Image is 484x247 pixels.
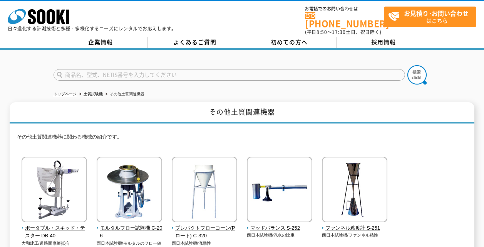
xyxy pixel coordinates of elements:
[384,7,476,27] a: お見積り･お問い合わせはこちら
[22,157,87,224] img: ポータブル・スキッド・テスター DB-40
[97,224,162,240] span: モルタルフロー試験機 C-206
[247,217,313,232] a: マッドバランス S-252
[97,217,162,240] a: モルタルフロー試験機 C-206
[84,92,103,96] a: 土質試験機
[10,102,474,123] h1: その他土質関連機器
[172,157,237,224] img: プレパクトフローコーン(Pロート) C-320
[337,37,431,48] a: 採用情報
[247,232,313,239] p: 西日本試験機/泥水の比重
[8,26,176,31] p: 日々進化する計測技術と多種・多様化するニーズにレンタルでお応えします。
[54,69,405,81] input: 商品名、型式、NETIS番号を入力してください
[22,224,87,240] span: ポータブル・スキッド・テスター DB-40
[404,8,469,18] strong: お見積り･お問い合わせ
[247,224,313,232] span: マッドバランス S-252
[172,224,238,240] span: プレパクトフローコーン(Pロート) C-320
[148,37,242,48] a: よくあるご質問
[172,240,238,247] p: 西日本試験機/流動性
[305,29,381,36] span: (平日 ～ 土日、祝日除く)
[247,157,312,224] img: マッドバランス S-252
[97,157,162,224] img: モルタルフロー試験機 C-206
[322,232,388,239] p: 西日本試験機/ファンネル粘性
[322,224,388,232] span: ファンネル粘度計 S-251
[22,217,87,240] a: ポータブル・スキッド・テスター DB-40
[322,217,388,232] a: ファンネル粘度計 S-251
[54,92,77,96] a: トップページ
[97,240,162,247] p: 西日本試験機/モルタルのフロー値
[322,157,387,224] img: ファンネル粘度計 S-251
[104,90,144,98] li: その他土質関連機器
[332,29,346,36] span: 17:30
[407,65,427,85] img: btn_search.png
[271,38,308,46] span: 初めての方へ
[305,12,384,28] a: [PHONE_NUMBER]
[388,7,476,26] span: はこちら
[242,37,337,48] a: 初めての方へ
[317,29,327,36] span: 8:50
[54,37,148,48] a: 企業情報
[17,133,467,145] p: その他土質関連機器に関わる機械の紹介です。
[305,7,384,11] span: お電話でのお問い合わせは
[22,240,87,247] p: 大和建工/道路面摩擦抵抗
[172,217,238,240] a: プレパクトフローコーン(Pロート) C-320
